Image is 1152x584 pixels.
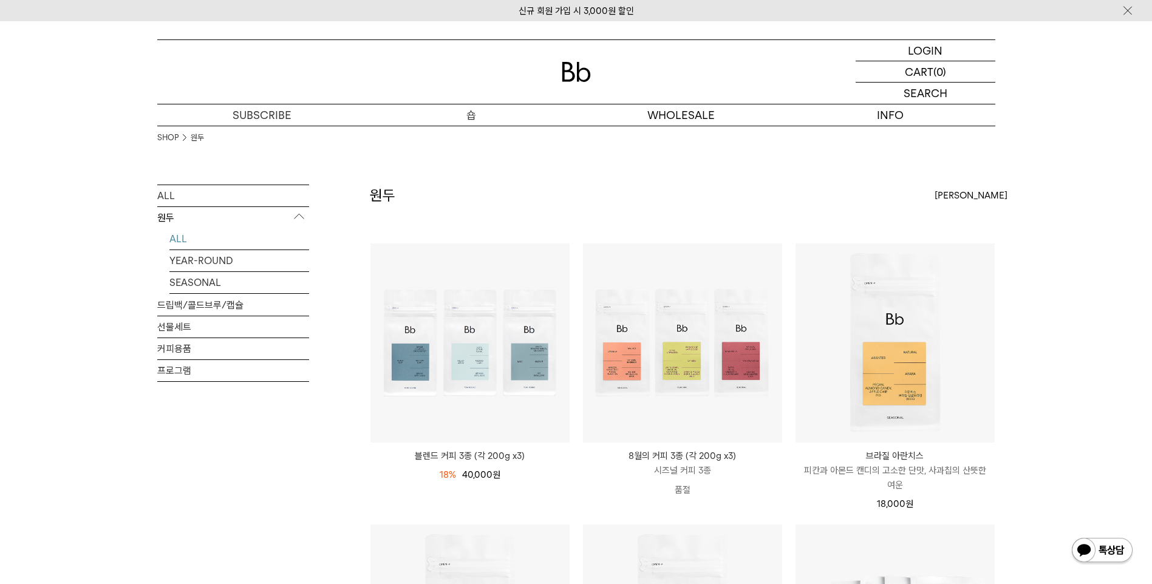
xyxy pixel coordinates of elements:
[786,104,995,126] p: INFO
[796,463,995,492] p: 피칸과 아몬드 캔디의 고소한 단맛, 사과칩의 산뜻한 여운
[908,40,942,61] p: LOGIN
[519,5,634,16] a: 신규 회원 가입 시 3,000원 할인
[157,207,309,229] p: 원두
[583,449,782,463] p: 8월의 커피 3종 (각 200g x3)
[370,449,570,463] a: 블렌드 커피 3종 (각 200g x3)
[367,104,576,126] a: 숍
[462,469,500,480] span: 40,000
[583,243,782,443] img: 8월의 커피 3종 (각 200g x3)
[169,250,309,271] a: YEAR-ROUND
[576,104,786,126] p: WHOLESALE
[583,463,782,478] p: 시즈널 커피 3종
[157,338,309,359] a: 커피용품
[905,498,913,509] span: 원
[933,61,946,82] p: (0)
[1071,537,1134,566] img: 카카오톡 채널 1:1 채팅 버튼
[370,185,395,206] h2: 원두
[856,40,995,61] a: LOGIN
[796,449,995,463] p: 브라질 아란치스
[157,132,179,144] a: SHOP
[935,188,1007,203] span: [PERSON_NAME]
[583,478,782,502] p: 품절
[191,132,204,144] a: 원두
[904,83,947,104] p: SEARCH
[157,360,309,381] a: 프로그램
[492,469,500,480] span: 원
[157,294,309,316] a: 드립백/콜드브루/캡슐
[583,449,782,478] a: 8월의 커피 3종 (각 200g x3) 시즈널 커피 3종
[796,449,995,492] a: 브라질 아란치스 피칸과 아몬드 캔디의 고소한 단맛, 사과칩의 산뜻한 여운
[370,243,570,443] img: 블렌드 커피 3종 (각 200g x3)
[562,62,591,82] img: 로고
[157,104,367,126] a: SUBSCRIBE
[877,498,913,509] span: 18,000
[169,228,309,250] a: ALL
[796,243,995,443] img: 브라질 아란치스
[856,61,995,83] a: CART (0)
[440,467,456,482] div: 18%
[905,61,933,82] p: CART
[169,272,309,293] a: SEASONAL
[157,316,309,338] a: 선물세트
[157,185,309,206] a: ALL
